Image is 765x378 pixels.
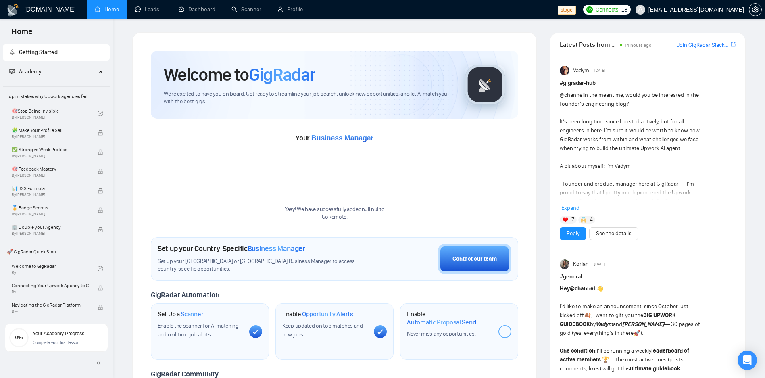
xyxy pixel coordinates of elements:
[12,260,98,278] a: Welcome to GigRadarBy-
[282,310,353,318] h1: Enable
[560,227,586,240] button: Reply
[6,4,19,17] img: logo
[407,310,492,326] h1: Enable
[98,111,103,116] span: check-circle
[12,204,89,212] span: 🏅 Badge Secrets
[249,64,315,86] span: GigRadar
[571,216,574,224] span: 7
[452,255,497,263] div: Contact our team
[9,49,15,55] span: rocket
[33,331,84,336] span: Your Academy Progress
[9,68,41,75] span: Academy
[560,40,617,50] span: Latest Posts from the GigRadar Community
[181,310,203,318] span: Scanner
[749,6,762,13] a: setting
[595,5,619,14] span: Connects:
[33,340,79,345] span: Complete your first lesson
[4,88,109,104] span: Top mistakes why Upwork agencies fail
[96,359,104,367] span: double-left
[621,5,627,14] span: 18
[135,6,163,13] a: messageLeads
[634,330,640,336] span: 🚀
[164,64,315,86] h1: Welcome to
[573,66,589,75] span: Vadym
[731,41,736,48] a: export
[12,282,89,290] span: Connecting Your Upwork Agency to GigRadar
[302,310,353,318] span: Opportunity Alerts
[581,217,586,223] img: 🙌
[98,188,103,194] span: lock
[561,205,579,211] span: Expand
[407,330,475,337] span: Never miss any opportunities.
[596,321,613,328] strong: Vadym
[567,229,579,238] a: Reply
[630,365,680,372] strong: ultimate guidebook
[677,41,729,50] a: Join GigRadar Slack Community
[596,229,632,238] a: See the details
[19,68,41,75] span: Academy
[98,227,103,232] span: lock
[12,231,89,236] span: By [PERSON_NAME]
[465,65,505,105] img: gigradar-logo.png
[12,184,89,192] span: 📊 JSS Formula
[560,285,595,292] strong: Hey
[594,67,605,74] span: [DATE]
[602,356,609,363] span: 🏆
[586,6,593,13] img: upwork-logo.png
[560,79,736,88] h1: # gigradar-hub
[560,272,736,281] h1: # general
[596,285,603,292] span: 👋
[738,351,757,370] div: Open Intercom Messenger
[285,213,384,221] p: GoRemote .
[12,134,89,139] span: By [PERSON_NAME]
[563,217,568,223] img: ❤️
[296,134,373,142] span: Your
[594,261,605,268] span: [DATE]
[311,148,359,196] img: error
[12,154,89,159] span: By [PERSON_NAME]
[12,309,89,314] span: By -
[625,42,652,48] span: 14 hours ago
[438,244,511,274] button: Contact our team
[98,207,103,213] span: lock
[164,90,452,106] span: We're excited to have you on board. Get ready to streamline your job search, unlock new opportuni...
[285,206,384,221] div: Yaay! We have successfully added null null to
[749,3,762,16] button: setting
[12,212,89,217] span: By [PERSON_NAME]
[277,6,303,13] a: userProfile
[589,227,638,240] button: See the details
[19,49,58,56] span: Getting Started
[179,6,215,13] a: dashboardDashboard
[98,305,103,310] span: lock
[560,92,584,98] span: @channel
[311,134,373,142] span: Business Manager
[560,347,597,354] strong: One condition:
[560,66,569,75] img: Vadym
[98,149,103,155] span: lock
[622,321,664,328] strong: [PERSON_NAME]
[9,335,29,340] span: 0%
[590,216,593,224] span: 4
[95,6,119,13] a: homeHome
[573,260,589,269] span: Korlan
[12,223,89,231] span: 🏢 Double your Agency
[558,6,576,15] span: stage
[3,44,110,61] li: Getting Started
[12,173,89,178] span: By [PERSON_NAME]
[98,285,103,291] span: lock
[5,26,39,43] span: Home
[158,244,305,253] h1: Set up your Country-Specific
[9,69,15,74] span: fund-projection-screen
[4,244,109,260] span: 🚀 GigRadar Quick Start
[638,7,643,13] span: user
[12,104,98,122] a: 🎯Stop Being InvisibleBy[PERSON_NAME]
[98,169,103,174] span: lock
[560,91,700,322] div: in the meantime, would you be interested in the founder’s engineering blog? It’s been long time s...
[98,266,103,271] span: check-circle
[570,285,595,292] span: @channel
[12,290,89,294] span: By -
[12,165,89,173] span: 🎯 Feedback Mastery
[158,258,370,273] span: Set up your [GEOGRAPHIC_DATA] or [GEOGRAPHIC_DATA] Business Manager to access country-specific op...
